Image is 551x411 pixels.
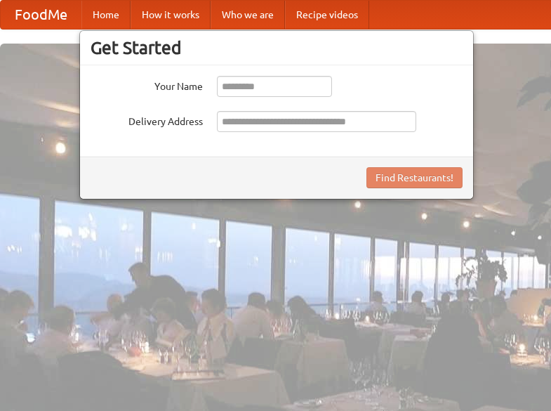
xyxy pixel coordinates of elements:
[81,1,131,29] a: Home
[131,1,211,29] a: How it works
[285,1,369,29] a: Recipe videos
[366,167,463,188] button: Find Restaurants!
[91,76,203,93] label: Your Name
[211,1,285,29] a: Who we are
[91,37,463,58] h3: Get Started
[1,1,81,29] a: FoodMe
[91,111,203,129] label: Delivery Address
